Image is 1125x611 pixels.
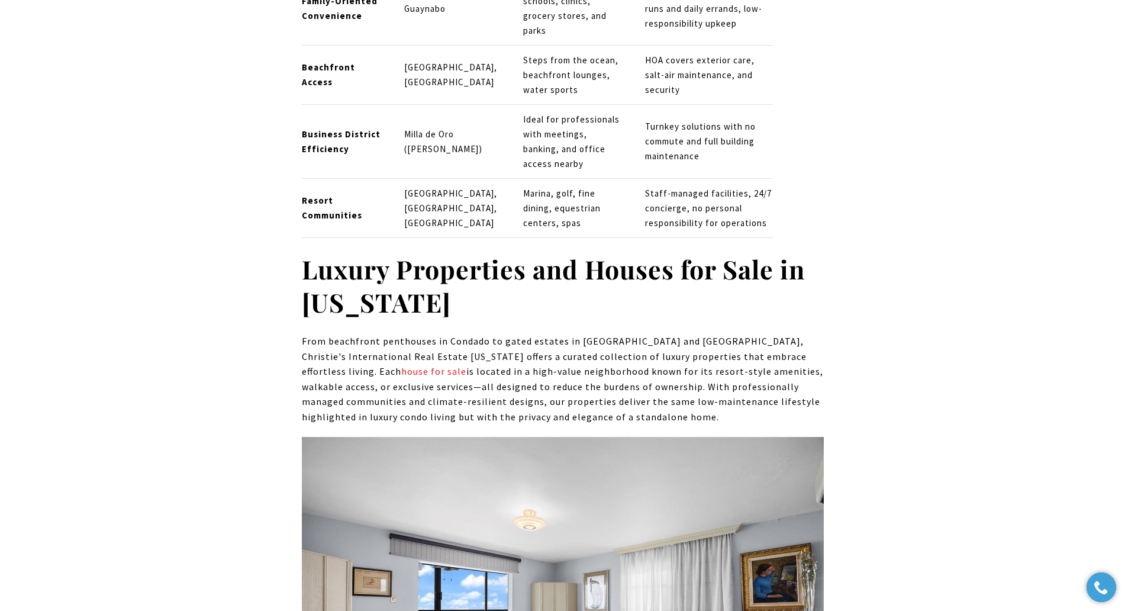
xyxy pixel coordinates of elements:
[523,112,626,172] p: Ideal for professionals with meetings, banking, and office access nearby
[523,53,626,98] p: Steps from the ocean, beachfront lounges, water sports
[404,60,504,90] p: [GEOGRAPHIC_DATA], [GEOGRAPHIC_DATA]
[401,365,466,377] a: house for sale - open in a new tab
[645,53,773,98] p: HOA covers exterior care, salt-air maintenance, and security
[404,2,504,17] p: Guaynabo
[404,127,504,157] p: Milla de Oro ([PERSON_NAME])
[302,195,362,221] strong: Resort Communities
[302,62,355,88] strong: Beachfront Access
[302,334,824,425] p: From beachfront penthouses in Condado to gated estates in [GEOGRAPHIC_DATA] and [GEOGRAPHIC_DATA]...
[302,128,381,155] strong: Business District Efficiency
[302,252,805,319] strong: Luxury Properties and Houses for Sale in [US_STATE]
[645,186,773,231] p: Staff-managed facilities, 24/7 concierge, no personal responsibility for operations
[523,186,626,231] p: Marina, golf, fine dining, equestrian centers, spas
[404,186,504,231] p: [GEOGRAPHIC_DATA], [GEOGRAPHIC_DATA], [GEOGRAPHIC_DATA]
[645,120,773,164] p: Turnkey solutions with no commute and full building maintenance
